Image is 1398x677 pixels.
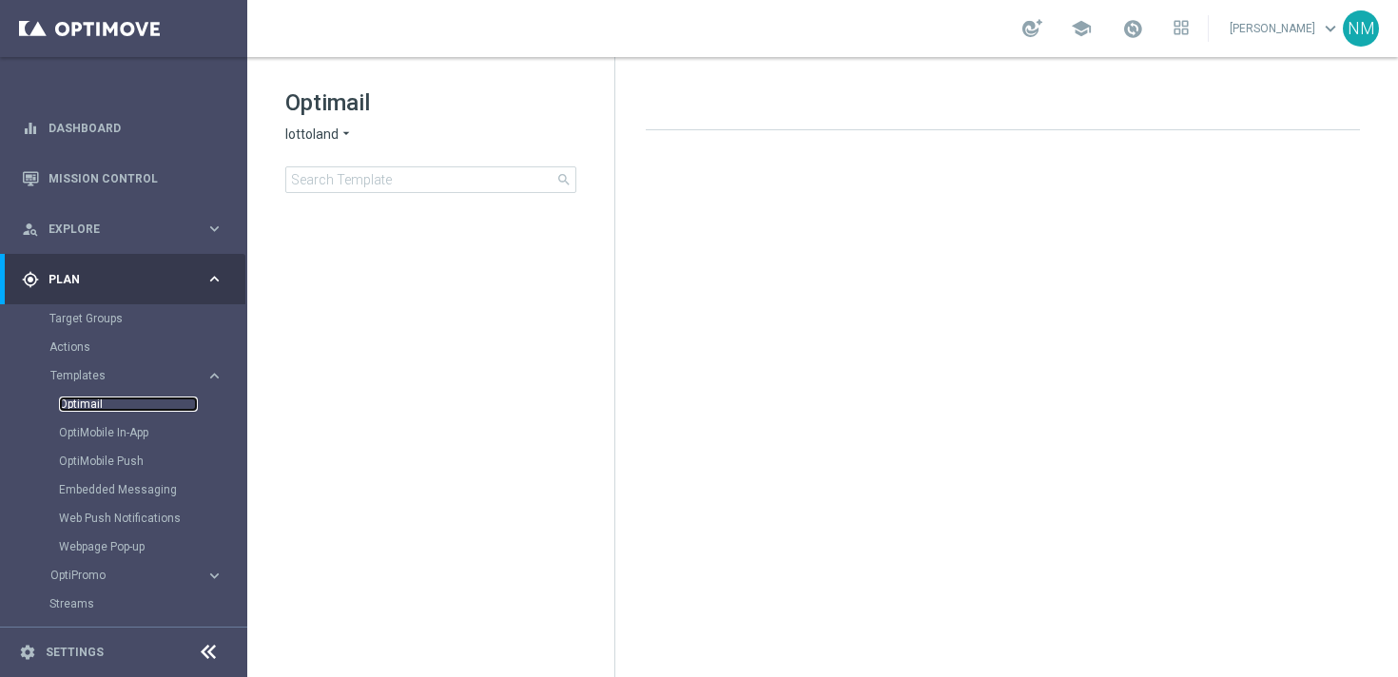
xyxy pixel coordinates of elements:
[49,618,245,647] div: Realtime Triggers
[49,625,198,640] a: Realtime Triggers
[285,87,576,118] h1: Optimail
[1343,10,1379,47] div: NM
[285,166,576,193] input: Search Template
[285,126,339,144] span: lottoland
[50,570,186,581] span: OptiPromo
[49,568,224,583] button: OptiPromo keyboard_arrow_right
[49,153,223,203] a: Mission Control
[59,397,198,412] a: Optimail
[22,221,205,238] div: Explore
[22,103,223,153] div: Dashboard
[22,153,223,203] div: Mission Control
[59,511,198,526] a: Web Push Notifications
[59,390,245,418] div: Optimail
[205,367,223,385] i: keyboard_arrow_right
[22,271,39,288] i: gps_fixed
[49,590,245,618] div: Streams
[1228,14,1343,43] a: [PERSON_NAME]keyboard_arrow_down
[49,304,245,333] div: Target Groups
[59,454,198,469] a: OptiMobile Push
[59,539,198,554] a: Webpage Pop-up
[49,103,223,153] a: Dashboard
[22,221,39,238] i: person_search
[50,370,205,381] div: Templates
[49,311,198,326] a: Target Groups
[21,171,224,186] button: Mission Control
[49,223,205,235] span: Explore
[19,644,36,661] i: settings
[339,126,354,144] i: arrow_drop_down
[49,339,198,355] a: Actions
[49,274,205,285] span: Plan
[22,120,39,137] i: equalizer
[49,368,224,383] button: Templates keyboard_arrow_right
[205,270,223,288] i: keyboard_arrow_right
[49,596,198,611] a: Streams
[59,504,245,532] div: Web Push Notifications
[22,271,205,288] div: Plan
[59,482,198,497] a: Embedded Messaging
[49,561,245,590] div: OptiPromo
[1320,18,1341,39] span: keyboard_arrow_down
[1071,18,1092,39] span: school
[50,570,205,581] div: OptiPromo
[556,172,572,187] span: search
[205,220,223,238] i: keyboard_arrow_right
[46,647,104,658] a: Settings
[49,333,245,361] div: Actions
[21,272,224,287] button: gps_fixed Plan keyboard_arrow_right
[205,567,223,585] i: keyboard_arrow_right
[59,447,245,475] div: OptiMobile Push
[285,126,354,144] button: lottoland arrow_drop_down
[50,370,186,381] span: Templates
[49,361,245,561] div: Templates
[59,532,245,561] div: Webpage Pop-up
[21,222,224,237] button: person_search Explore keyboard_arrow_right
[21,121,224,136] button: equalizer Dashboard
[59,475,245,504] div: Embedded Messaging
[59,418,245,447] div: OptiMobile In-App
[59,425,198,440] a: OptiMobile In-App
